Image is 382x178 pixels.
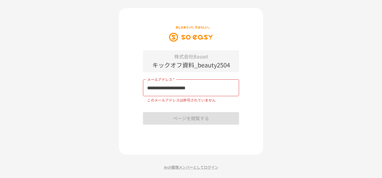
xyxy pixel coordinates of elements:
p: キックオフ資料_beauty2504 [143,60,239,70]
p: このメールアドレスは許可されていません [147,97,235,103]
label: メールアドレス [147,77,175,82]
p: 株式会社Basset [143,53,239,61]
p: Arch管理メンバーとしてログイン [119,164,263,170]
img: JEGjsIKIkXC9kHzRN7titGGb0UF19Vi83cQ0mCQ5DuX [169,26,213,42]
